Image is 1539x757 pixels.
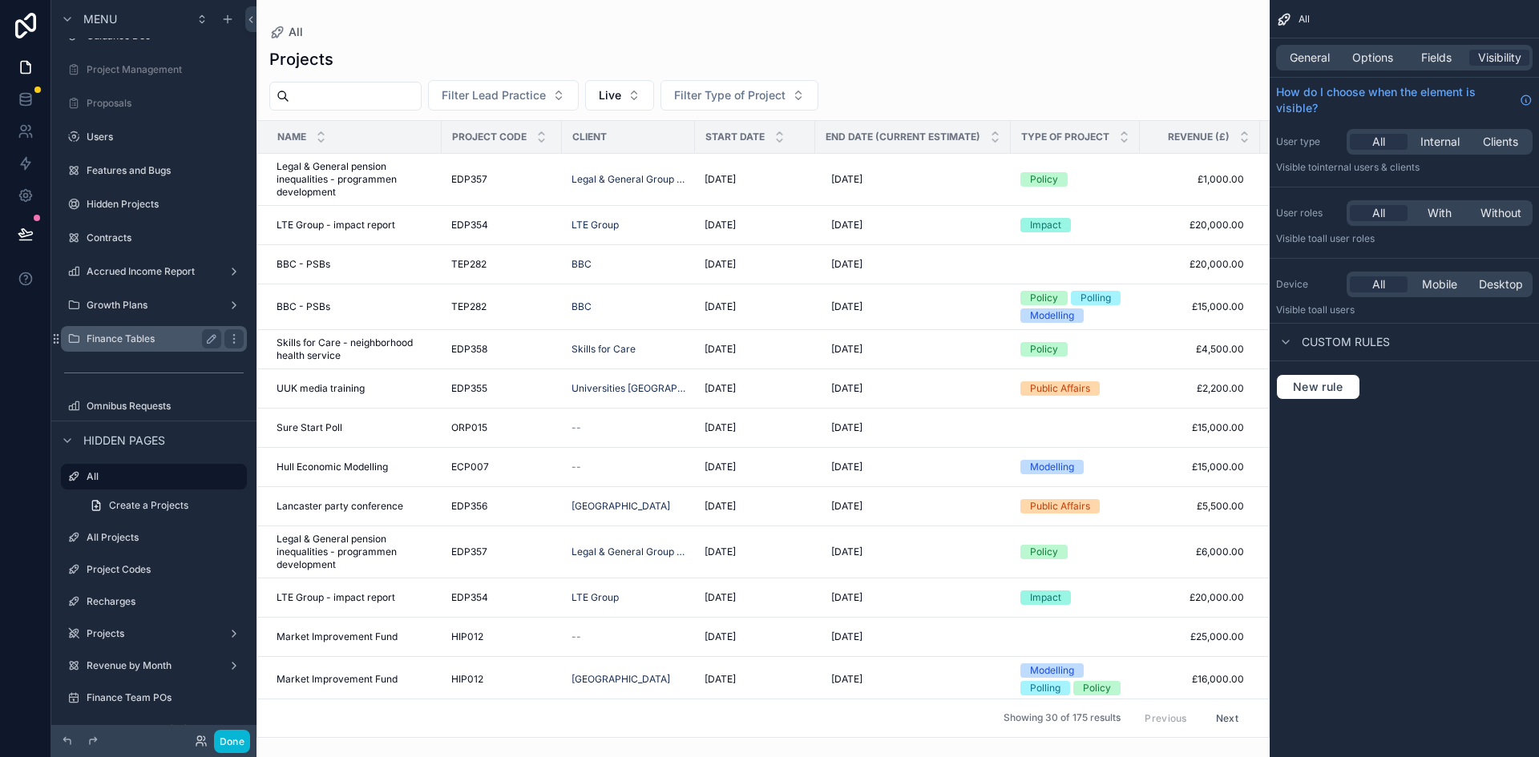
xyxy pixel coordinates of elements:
span: All [1372,276,1385,292]
label: Users [87,131,244,143]
a: Omnibus Requests [61,393,247,419]
a: Contracts [61,225,247,251]
p: Visible to [1276,232,1533,245]
span: General [1290,50,1330,66]
span: All [1372,205,1385,221]
label: Omnibus Requests [87,400,244,413]
a: Proposals [61,91,247,116]
label: Recharges [87,595,244,608]
label: Contracts [87,232,244,244]
a: Hidden Projects [61,191,247,217]
span: Clients [1483,134,1518,150]
span: Without [1480,205,1521,221]
span: Internal users & clients [1317,161,1420,173]
span: Hidden pages [83,433,165,449]
label: Project Codes [87,563,244,576]
label: All [87,470,237,483]
span: How do I choose when the element is visible? [1276,84,1513,116]
span: Menu [83,11,117,27]
label: User roles [1276,207,1340,219]
label: Revenue by Month [87,659,221,672]
button: Done [214,730,250,753]
span: Revenue (£) [1168,131,1230,143]
a: Recharges [61,589,247,614]
a: Revenue by Month [61,653,247,678]
p: Visible to [1276,304,1533,316]
a: Finance Team POs [61,685,247,711]
a: All [61,464,247,489]
label: Growth Plans [87,299,221,312]
a: Project Management [61,57,247,83]
a: Projects [61,621,247,646]
a: Project Codes [61,557,247,582]
a: Growth Plans [61,292,247,318]
label: Proposals [87,97,244,110]
span: Mobile [1422,276,1457,292]
span: Create a Projects [109,499,188,512]
a: How do I choose when the element is visible? [1276,84,1533,116]
a: Finance Tables [61,326,247,352]
span: Start Date [705,131,765,143]
span: All user roles [1317,232,1375,244]
span: Options [1352,50,1393,66]
label: Monthly Finances (All) [87,723,244,736]
span: Internal [1420,134,1460,150]
label: Finance Team POs [87,691,244,704]
span: Desktop [1479,276,1523,292]
span: All [1299,13,1310,26]
label: Features and Bugs [87,164,244,177]
label: Project Management [87,63,244,76]
span: all users [1317,304,1355,316]
span: Client [572,131,607,143]
label: Projects [87,627,221,640]
span: With [1428,205,1452,221]
span: Showing 30 of 175 results [1004,712,1121,725]
label: Accrued Income Report [87,265,221,278]
label: Hidden Projects [87,198,244,211]
label: User type [1276,135,1340,148]
span: Type of Project [1021,131,1109,143]
a: Accrued Income Report [61,259,247,284]
a: Users [61,124,247,150]
label: Device [1276,278,1340,291]
a: Create a Projects [80,493,247,518]
p: Visible to [1276,161,1533,174]
span: New rule [1287,380,1350,394]
span: End Date (Current Estimate) [826,131,980,143]
button: Next [1205,706,1250,731]
label: All Projects [87,531,244,544]
a: Monthly Finances (All) [61,717,247,743]
span: Visibility [1478,50,1521,66]
label: Finance Tables [87,332,215,345]
span: Custom rules [1302,334,1390,350]
a: All Projects [61,525,247,550]
span: All [1372,134,1385,150]
button: New rule [1276,374,1360,400]
span: Project Code [452,131,527,143]
span: Fields [1421,50,1452,66]
span: Name [277,131,306,143]
a: Features and Bugs [61,158,247,183]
